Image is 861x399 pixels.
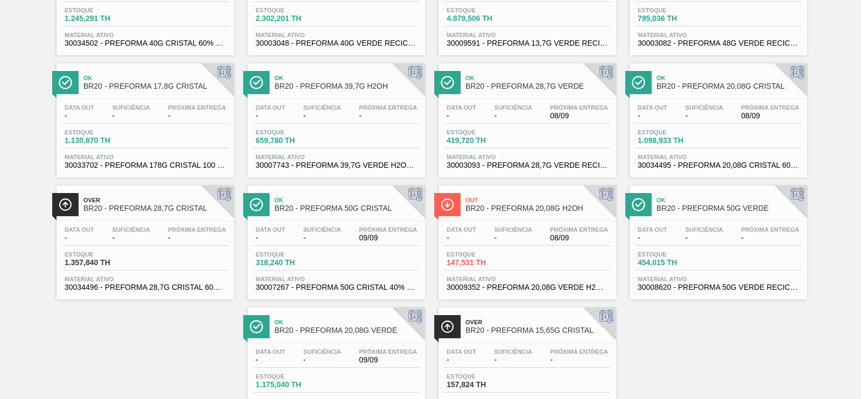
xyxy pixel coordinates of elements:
span: - [65,112,94,120]
span: Próxima Entrega [359,348,417,355]
a: ÍconeOkBR20 - PREFORMA 39,7G H2OHData out-Suficiência-Próxima Entrega-Estoque659,780 THMaterial a... [239,55,430,177]
span: Suficiência [494,226,532,233]
span: - [638,112,667,120]
span: 08/09 [550,112,608,120]
span: Próxima Entrega [550,226,608,233]
span: BR20 - PREFORMA 20,08G VERDE [274,326,420,334]
span: 419,720 TH [447,137,522,145]
span: Material ativo [65,276,226,282]
span: 1.245,291 TH [65,15,140,23]
span: Próxima Entrega [168,104,226,111]
a: ÍconeOkBR20 - PREFORMA 28,7G VERDEData out-Suficiência-Próxima Entrega08/09Estoque419,720 THMater... [430,55,622,177]
img: Ícone [250,198,263,211]
span: 2.302,201 TH [256,15,331,23]
span: - [494,356,532,364]
span: Estoque [447,251,522,258]
span: Estoque [638,7,713,13]
span: - [741,234,799,242]
span: - [685,112,723,120]
img: Ícone [632,76,645,89]
span: - [256,234,285,242]
span: - [638,234,667,242]
span: - [112,234,150,242]
span: BR20 - PREFORMA 50G CRISTAL [274,204,420,212]
span: Ok [274,197,420,203]
a: ÍconeOkBR20 - PREFORMA 50G CRISTALData out-Suficiência-Próxima Entrega09/09Estoque318,240 THMater... [239,177,430,300]
span: Data out [638,226,667,233]
img: Ícone [59,76,72,89]
span: Próxima Entrega [741,226,799,233]
span: - [112,112,150,120]
span: - [168,234,226,242]
span: Data out [65,104,94,111]
span: 09/09 [359,234,417,242]
span: 30009352 - PREFORMA 20,08G VERDE H2OH RECICLADA [447,283,608,291]
span: - [550,356,608,364]
span: Material ativo [638,154,799,160]
span: Ok [83,75,229,81]
span: Suficiência [112,226,150,233]
span: Suficiência [685,104,723,111]
span: Data out [256,348,285,355]
span: Próxima Entrega [359,104,417,111]
span: Material ativo [256,32,417,38]
span: Estoque [638,129,713,136]
span: - [447,356,476,364]
span: Material ativo [65,154,226,160]
img: Ícone [250,76,263,89]
span: Suficiência [494,348,532,355]
span: - [168,112,226,120]
span: Próxima Entrega [550,348,608,355]
span: BR20 - PREFORMA 39,7G H2OH [274,82,420,90]
span: - [256,112,285,120]
span: Ok [465,75,611,81]
span: - [494,234,532,242]
span: 4.879,506 TH [447,15,522,23]
span: Material ativo [65,32,226,38]
span: Estoque [256,129,331,136]
span: - [685,234,723,242]
span: Suficiência [685,226,723,233]
span: Suficiência [303,226,341,233]
span: Próxima Entrega [741,104,799,111]
span: Próxima Entrega [550,104,608,111]
span: 30007743 - PREFORMA 39,7G VERDE H2OH RECICLADA [256,161,417,169]
span: 659,780 TH [256,137,331,145]
span: Data out [256,226,285,233]
span: 09/09 [359,356,417,364]
span: Estoque [65,129,140,136]
span: 1.098,933 TH [638,137,713,145]
span: 318,240 TH [256,259,331,267]
span: Próxima Entrega [168,226,226,233]
span: Data out [638,104,667,111]
span: Data out [447,226,476,233]
span: 30033702 - PREFORMA 178G CRISTAL 100 RECICLADA [65,161,226,169]
span: 1.175,040 TH [256,381,331,389]
span: 1.357,840 TH [65,259,140,267]
span: Estoque [256,251,331,258]
span: Estoque [65,7,140,13]
span: 30034496 - PREFORMA 28,7G CRISTAL 60% REC [65,283,226,291]
span: Suficiência [112,104,150,111]
img: Ícone [632,198,645,211]
span: 795,036 TH [638,15,713,23]
span: Suficiência [303,348,341,355]
span: BR20 - PREFORMA 17,8G CRISTAL [83,82,229,90]
span: - [303,356,341,364]
span: - [447,234,476,242]
span: Material ativo [256,276,417,282]
span: 30003048 - PREFORMA 40G VERDE RECICLADA [256,39,417,47]
span: 30009591 - PREFORMA 13,7G VERDE RECICLADA [447,39,608,47]
span: - [447,112,476,120]
a: ÍconeOutBR20 - PREFORMA 20,08G H2OHData out-Suficiência-Próxima Entrega08/09Estoque147,531 THMate... [430,177,622,300]
span: Data out [65,226,94,233]
span: Material ativo [638,32,799,38]
span: Ok [657,197,802,203]
span: 08/09 [741,112,799,120]
img: Ícone [441,76,454,89]
span: 30034495 - PREFORMA 20,08G CRISTAL 60% REC [638,161,799,169]
a: ÍconeOkBR20 - PREFORMA 17,8G CRISTALData out-Suficiência-Próxima Entrega-Estoque1.130,870 THMater... [48,55,239,177]
span: Material ativo [447,276,608,282]
span: Estoque [447,373,522,380]
span: Material ativo [447,154,608,160]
